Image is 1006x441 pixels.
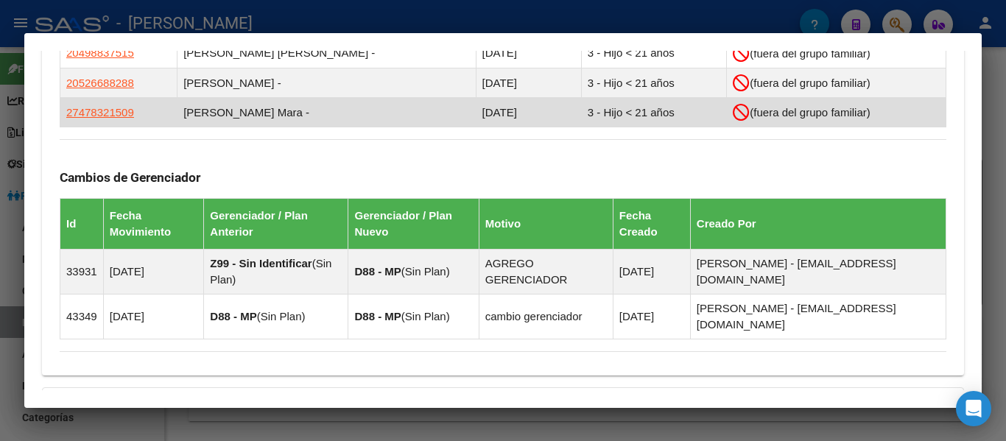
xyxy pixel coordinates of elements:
th: Motivo [479,199,613,250]
strong: D88 - MP [354,265,401,278]
td: [DATE] [613,294,690,339]
th: Gerenciador / Plan Nuevo [348,199,479,250]
span: Sin Plan [405,265,446,278]
span: 20526688288 [66,77,134,89]
td: ( ) [204,250,348,294]
td: 3 - Hijo < 21 años [581,98,727,127]
td: 33931 [60,250,104,294]
th: Fecha Creado [613,199,690,250]
td: AGREGO GERENCIADOR [479,250,613,294]
td: [PERSON_NAME] Mara - [177,98,476,127]
td: [DATE] [613,250,690,294]
td: [DATE] [476,68,581,98]
td: ( ) [204,294,348,339]
td: [PERSON_NAME] - [177,68,476,98]
th: Gerenciador / Plan Anterior [204,199,348,250]
td: ( ) [348,294,479,339]
strong: Z99 - Sin Identificar [210,257,312,269]
td: cambio gerenciador [479,294,613,339]
span: Sin Plan [261,310,302,322]
td: [PERSON_NAME] [PERSON_NAME] - [177,38,476,68]
strong: D88 - MP [210,310,256,322]
td: [DATE] [103,294,204,339]
th: Creado Por [690,199,946,250]
td: ( ) [348,250,479,294]
span: (fuera del grupo familiar) [750,77,870,89]
td: 3 - Hijo < 21 años [581,68,727,98]
td: [PERSON_NAME] - [EMAIL_ADDRESS][DOMAIN_NAME] [690,250,946,294]
th: Fecha Movimiento [103,199,204,250]
td: [DATE] [476,38,581,68]
span: (fuera del grupo familiar) [750,47,870,60]
strong: D88 - MP [354,310,401,322]
td: 43349 [60,294,104,339]
span: (fuera del grupo familiar) [750,106,870,119]
td: [PERSON_NAME] - [EMAIL_ADDRESS][DOMAIN_NAME] [690,294,946,339]
td: [DATE] [476,98,581,127]
span: 27478321509 [66,106,134,119]
td: [DATE] [103,250,204,294]
div: Open Intercom Messenger [956,391,991,426]
th: Id [60,199,104,250]
h3: Cambios de Gerenciador [60,169,946,186]
td: 3 - Hijo < 21 años [581,38,727,68]
span: Sin Plan [405,310,446,322]
span: 20498837515 [66,46,134,59]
